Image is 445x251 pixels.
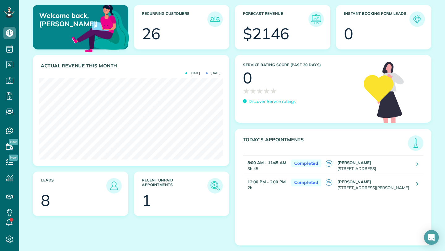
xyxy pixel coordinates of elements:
strong: 12:00 PM - 2:00 PM [248,179,286,184]
span: [DATE] [206,72,220,75]
div: $2146 [243,26,289,41]
td: 2h [243,175,288,194]
strong: [PERSON_NAME] [337,179,371,184]
h3: Recurring Customers [142,11,207,27]
h3: Today's Appointments [243,137,408,151]
span: New [9,139,18,145]
span: ★ [250,86,256,96]
span: Completed [291,160,322,167]
img: icon_recurring_customers-cf858462ba22bcd05b5a5880d41d6543d210077de5bb9ebc9590e49fd87d84ed.png [209,13,221,25]
img: icon_leads-1bed01f49abd5b7fead27621c3d59655bb73ed531f8eeb49469d10e621d6b896.png [108,180,120,192]
span: FW [326,160,332,167]
h3: Instant Booking Form Leads [344,11,409,27]
h3: Recent unpaid appointments [142,178,207,194]
td: [STREET_ADDRESS][PERSON_NAME] [336,175,412,194]
div: 0 [344,26,353,41]
a: Discover Service ratings [243,98,296,105]
h3: Forecast Revenue [243,11,308,27]
strong: 8:00 AM - 11:45 AM [248,160,286,165]
div: 26 [142,26,160,41]
span: FW [326,179,332,186]
div: 1 [142,193,151,208]
img: icon_forecast_revenue-8c13a41c7ed35a8dcfafea3cbb826a0462acb37728057bba2d056411b612bbbe.png [310,13,322,25]
span: ★ [263,86,270,96]
img: icon_unpaid_appointments-47b8ce3997adf2238b356f14209ab4cced10bd1f174958f3ca8f1d0dd7fffeee.png [209,180,221,192]
h3: Leads [41,178,106,194]
div: 8 [41,193,50,208]
p: Discover Service ratings [248,98,296,105]
h3: Service Rating score (past 30 days) [243,63,358,67]
span: New [9,155,18,161]
span: ★ [270,86,277,96]
img: icon_todays_appointments-901f7ab196bb0bea1936b74009e4eb5ffbc2d2711fa7634e0d609ed5ef32b18b.png [409,137,422,149]
span: ★ [256,86,263,96]
h3: Actual Revenue this month [41,63,223,69]
span: Completed [291,179,322,186]
p: Welcome back, [PERSON_NAME]! [39,11,97,28]
span: ★ [243,86,250,96]
td: [STREET_ADDRESS] [336,155,412,175]
strong: [PERSON_NAME] [337,160,371,165]
div: 0 [243,70,252,86]
img: icon_form_leads-04211a6a04a5b2264e4ee56bc0799ec3eb69b7e499cbb523a139df1d13a81ae0.png [411,13,423,25]
span: [DATE] [185,72,200,75]
td: 3h 45 [243,155,288,175]
div: Open Intercom Messenger [424,230,439,245]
